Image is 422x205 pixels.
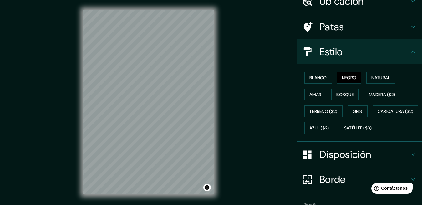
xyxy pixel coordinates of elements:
font: Negro [342,75,357,81]
button: Negro [337,72,362,84]
font: Estilo [319,45,343,58]
div: Disposición [297,142,422,167]
font: Satélite ($3) [344,125,372,131]
button: Amar [304,89,326,100]
div: Patas [297,14,422,39]
button: Caricatura ($2) [373,105,419,117]
font: Terreno ($2) [309,109,338,114]
font: Natural [371,75,390,81]
font: Disposición [319,148,371,161]
button: Satélite ($3) [339,122,377,134]
font: Azul ($2) [309,125,329,131]
button: Gris [348,105,368,117]
font: Gris [353,109,362,114]
font: Bosque [336,92,354,97]
button: Natural [366,72,395,84]
button: Blanco [304,72,332,84]
font: Madera ($2) [369,92,395,97]
font: Amar [309,92,321,97]
button: Bosque [331,89,359,100]
font: Blanco [309,75,327,81]
div: Borde [297,167,422,192]
button: Terreno ($2) [304,105,343,117]
font: Patas [319,20,344,33]
canvas: Mapa [83,10,214,194]
font: Caricatura ($2) [378,109,414,114]
button: Madera ($2) [364,89,400,100]
font: Borde [319,173,346,186]
button: Activar o desactivar atribución [203,184,211,191]
button: Azul ($2) [304,122,334,134]
iframe: Lanzador de widgets de ayuda [366,181,415,198]
div: Estilo [297,39,422,64]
